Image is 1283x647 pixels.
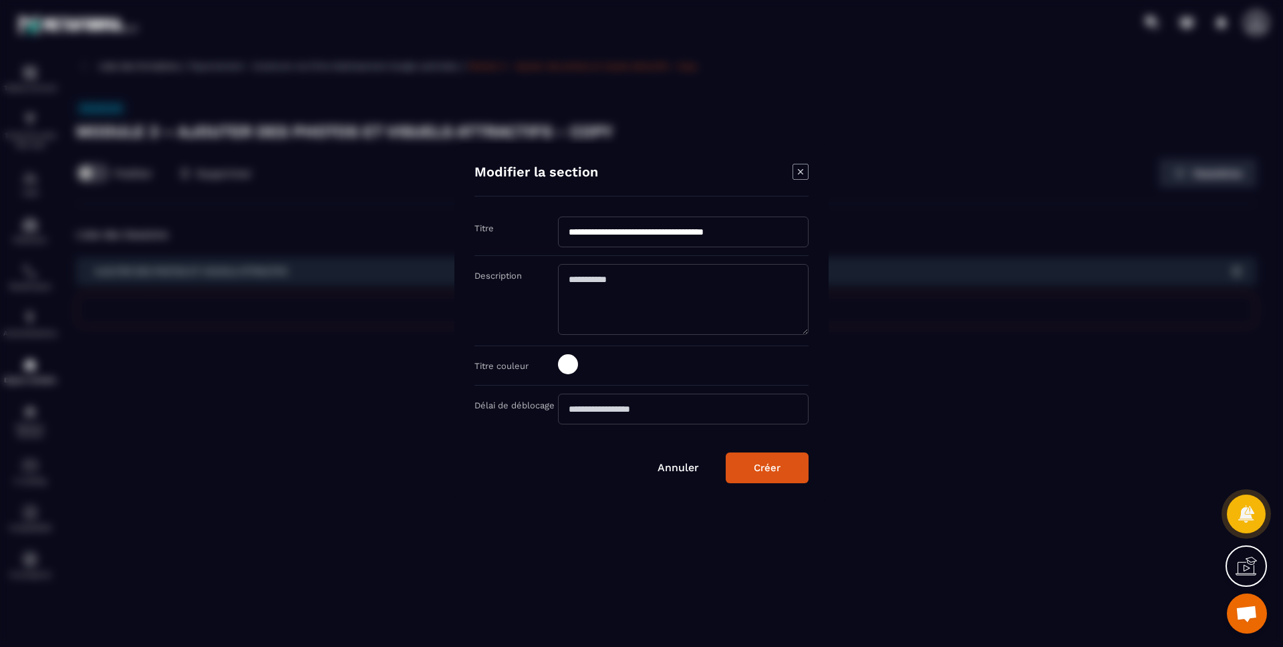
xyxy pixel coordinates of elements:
[474,271,522,281] label: Description
[474,400,555,410] label: Délai de déblocage
[726,452,809,483] button: Créer
[474,223,494,233] label: Titre
[474,361,529,371] label: Titre couleur
[658,461,699,474] a: Annuler
[754,462,780,474] div: Créer
[474,164,598,182] h4: Modifier la section
[1227,594,1267,634] div: Ouvrir le chat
